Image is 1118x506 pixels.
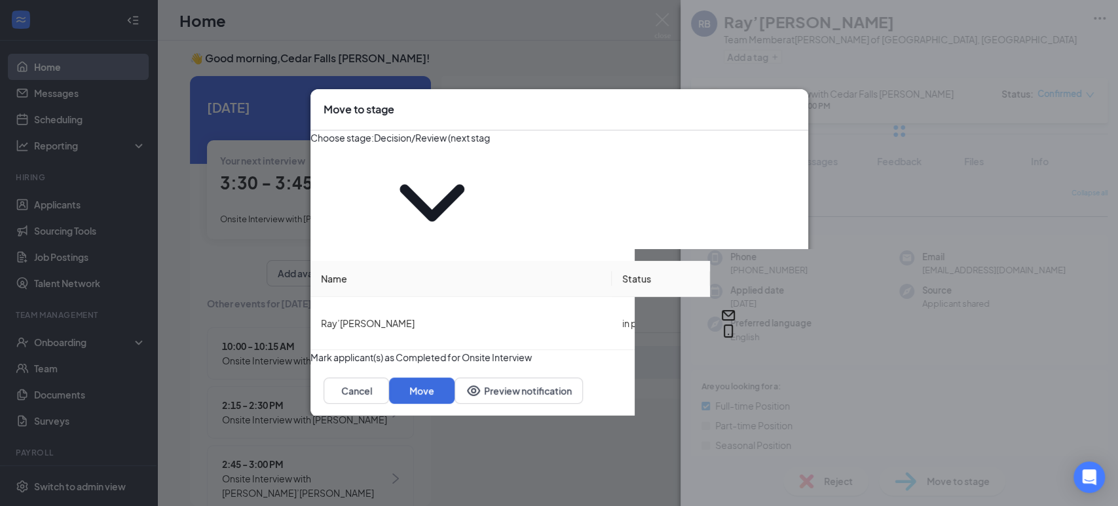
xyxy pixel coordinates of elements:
span: Mark applicant(s) as Completed for Onsite Interview [310,350,532,364]
th: Status [612,261,710,297]
svg: Email [720,307,736,323]
span: Choose stage : [310,130,374,261]
span: Ray’[PERSON_NAME] [321,317,415,329]
td: in progress [612,297,710,350]
button: Preview notificationEye [455,378,583,404]
button: Cancel [324,378,389,404]
h3: Move to stage [324,102,394,117]
th: Name [310,261,612,297]
svg: Eye [466,383,481,399]
button: Move [389,378,455,404]
div: Open Intercom Messenger [1073,461,1105,493]
svg: MobileSms [720,323,736,339]
svg: ChevronDown [374,145,490,261]
th: Message format [710,261,808,297]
